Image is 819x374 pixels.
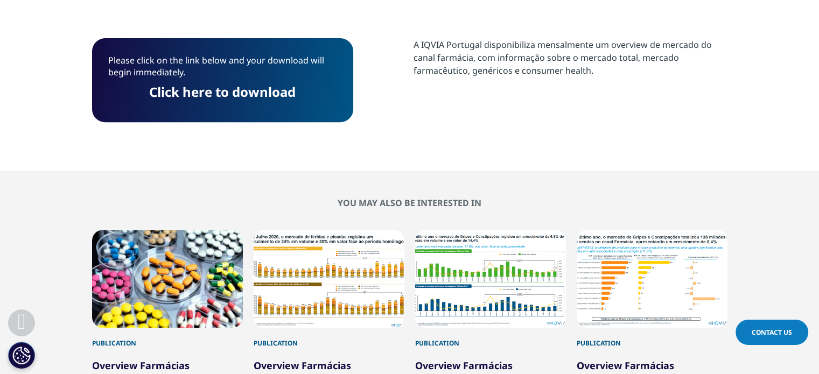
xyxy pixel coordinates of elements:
div: Publication [254,328,404,348]
span: Contact Us [752,328,792,337]
p: Please click on the link below and your download will begin immediately. [108,54,337,86]
a: Click here to download [149,83,296,101]
h2: You may also be interested in [92,197,727,208]
div: Publication [577,328,727,348]
div: Publication [92,328,243,348]
div: Publication [415,328,566,348]
button: Definições de cookies [8,342,35,369]
div: A IQVIA Portugal disponibiliza mensalmente um overview de mercado do canal farmácia, com informaç... [414,38,727,77]
a: Contact Us [736,320,808,345]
